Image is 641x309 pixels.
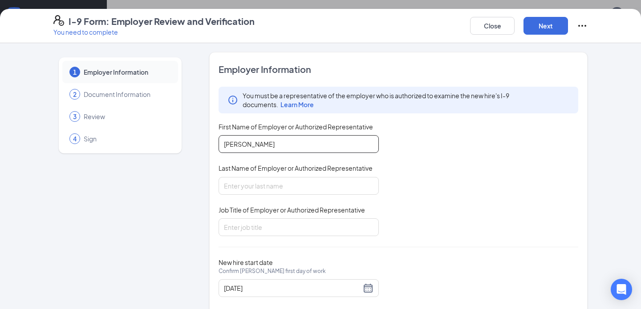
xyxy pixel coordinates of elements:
span: First Name of Employer or Authorized Representative [219,122,373,131]
h4: I-9 Form: Employer Review and Verification [69,15,255,28]
span: Learn More [280,100,314,108]
a: Learn More [278,100,314,108]
input: Enter job title [219,218,379,236]
button: Next [523,17,568,35]
span: Document Information [84,90,169,99]
span: 4 [73,134,77,143]
svg: FormI9EVerifyIcon [53,15,64,26]
div: Open Intercom Messenger [611,279,632,300]
span: Review [84,112,169,121]
svg: Ellipses [577,20,588,31]
svg: Info [227,95,238,105]
span: 1 [73,68,77,76]
span: Sign [84,134,169,143]
span: Job Title of Employer or Authorized Representative [219,205,365,214]
input: 09/15/2025 [224,283,361,293]
span: Confirm [PERSON_NAME] first day of work [219,267,326,276]
span: New hire start date [219,258,326,285]
button: Close [470,17,515,35]
span: Employer Information [84,68,169,76]
input: Enter your last name [219,177,379,195]
span: 3 [73,112,77,121]
span: You must be a representative of the employer who is authorized to examine the new hire's I-9 docu... [243,91,569,109]
span: 2 [73,90,77,99]
input: Enter your first name [219,135,379,153]
span: Last Name of Employer or Authorized Representative [219,164,373,173]
span: Employer Information [219,63,578,76]
p: You need to complete [53,28,255,36]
